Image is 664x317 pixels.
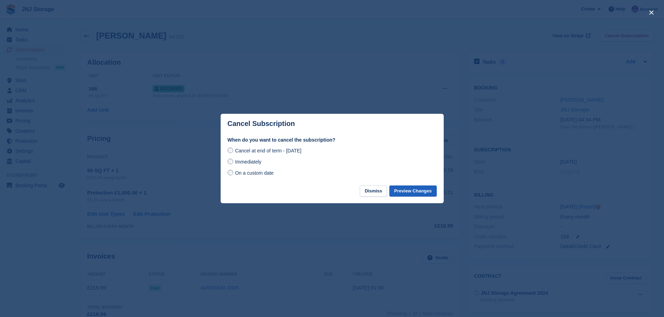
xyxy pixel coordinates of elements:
p: Cancel Subscription [228,120,295,128]
button: Preview Changes [389,185,437,197]
span: Immediately [235,159,261,165]
input: Cancel at end of term - [DATE] [228,148,233,153]
label: When do you want to cancel the subscription? [228,136,437,144]
button: close [646,7,657,18]
span: Cancel at end of term - [DATE] [235,148,301,153]
input: On a custom date [228,170,233,175]
span: On a custom date [235,170,274,176]
input: Immediately [228,159,233,164]
button: Dismiss [360,185,387,197]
